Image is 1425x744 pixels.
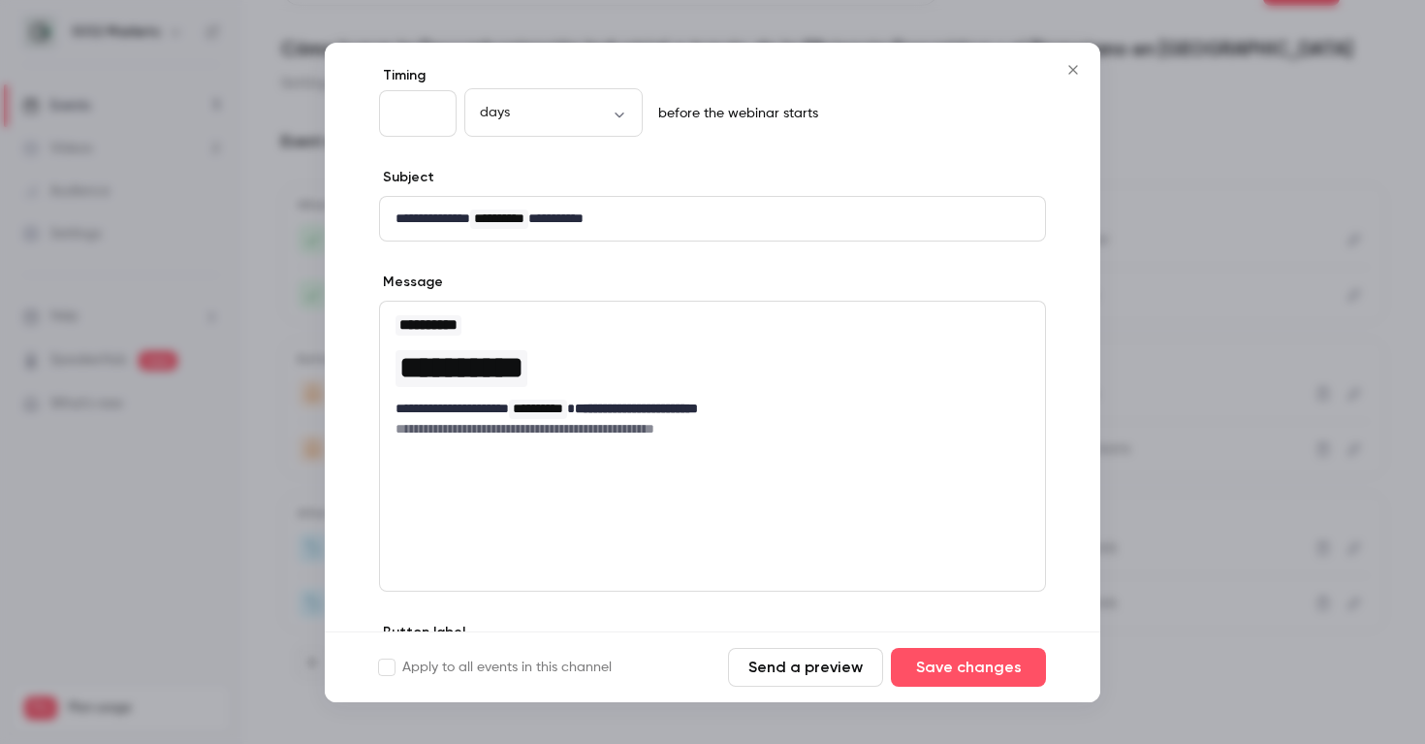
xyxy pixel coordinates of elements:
label: Subject [379,168,434,187]
button: Close [1054,50,1092,89]
button: Save changes [891,648,1046,687]
div: editor [380,197,1045,241]
label: Button label [379,623,465,642]
label: Apply to all events in this channel [379,658,612,677]
div: days [464,103,643,122]
label: Timing [379,66,1046,85]
label: Message [379,273,443,292]
div: editor [380,302,1045,450]
button: Send a preview [728,648,883,687]
p: before the webinar starts [650,104,818,123]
